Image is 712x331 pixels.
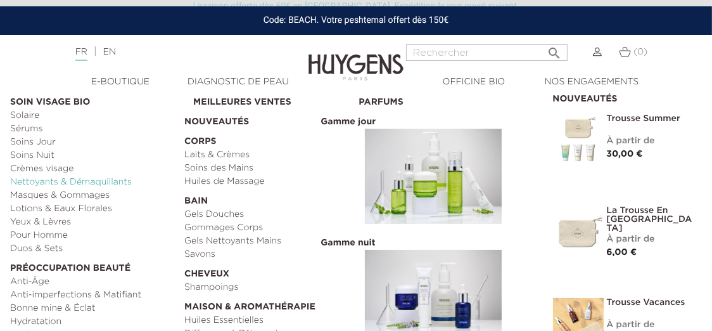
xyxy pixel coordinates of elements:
[607,206,693,233] a: La Trousse en [GEOGRAPHIC_DATA]
[10,122,175,136] a: Sérums
[10,109,175,122] a: Solaire
[184,221,350,235] a: Gommages Corps
[184,148,350,162] a: Laits & Crèmes
[607,233,693,246] div: À partir de
[103,48,116,56] a: EN
[10,275,175,289] a: Anti-Âge
[10,216,175,229] a: Yeux & Lèvres
[10,162,175,176] a: Crèmes visage
[607,248,637,257] span: 6,00 €
[184,188,350,208] a: Bain
[10,256,175,275] a: Préoccupation beauté
[633,48,647,56] span: (0)
[69,44,288,60] div: |
[359,89,524,109] a: Parfums
[61,75,179,89] a: E-Boutique
[607,150,643,159] span: 30,00 €
[184,162,350,175] a: Soins des Mains
[10,202,175,216] a: Lotions & Eaux Florales
[10,149,175,162] a: Soins Nuit
[607,134,693,148] div: À partir de
[184,235,350,248] a: Gels Nettoyants Mains
[184,261,350,281] a: Cheveux
[184,281,350,294] a: Shampoings
[184,248,350,261] a: Savons
[607,114,693,123] a: Trousse Summer
[415,75,533,89] a: Officine Bio
[184,208,350,221] a: Gels Douches
[547,42,563,57] i: 
[553,206,604,257] img: La Trousse en Coton
[533,75,651,89] a: Nos engagements
[10,176,175,189] a: Nettoyants & Démaquillants
[10,189,175,202] a: Masques & Gommages
[406,44,568,61] input: Rechercher
[365,129,502,224] img: routine_jour_banner.jpg
[10,302,175,315] a: Bonne mine & Éclat
[184,109,350,129] a: Nouveautés
[553,89,693,105] h2: Nouveautés
[10,229,175,242] a: Pour Homme
[75,48,87,61] a: FR
[308,34,404,82] img: Huygens
[184,175,350,188] a: Huiles de Massage
[317,237,378,249] span: Gamme nuit
[10,289,175,302] a: Anti-imperfections & Matifiant
[607,298,693,307] a: Trousse Vacances
[10,136,175,149] a: Soins Jour
[359,109,524,230] a: Gamme jour
[193,89,350,109] a: Meilleures Ventes
[10,242,175,256] a: Duos & Sets
[553,114,604,165] img: Trousse Summer
[184,129,350,148] a: Corps
[317,116,379,127] span: Gamme jour
[10,89,175,109] a: Soin Visage Bio
[10,315,175,328] a: Hydratation
[179,75,297,89] a: Diagnostic de peau
[544,41,566,58] button: 
[184,314,350,327] a: Huiles Essentielles
[184,294,350,314] a: Maison & Aromathérapie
